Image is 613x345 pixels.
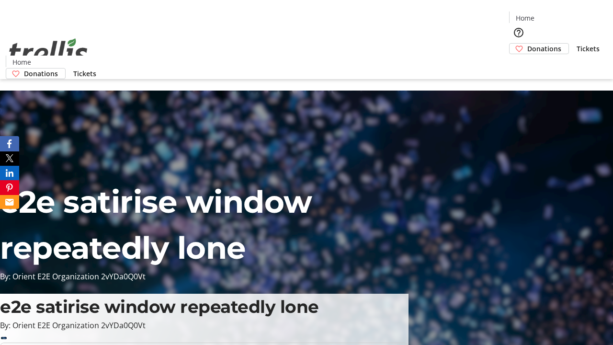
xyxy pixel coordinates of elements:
img: Orient E2E Organization 2vYDa0Q0Vt's Logo [6,28,91,76]
span: Tickets [577,44,600,54]
span: Donations [527,44,561,54]
a: Home [6,57,37,67]
span: Home [12,57,31,67]
a: Tickets [569,44,607,54]
span: Donations [24,69,58,79]
a: Donations [6,68,66,79]
a: Home [510,13,540,23]
button: Help [509,23,528,42]
a: Donations [509,43,569,54]
button: Cart [509,54,528,73]
a: Tickets [66,69,104,79]
span: Tickets [73,69,96,79]
span: Home [516,13,534,23]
